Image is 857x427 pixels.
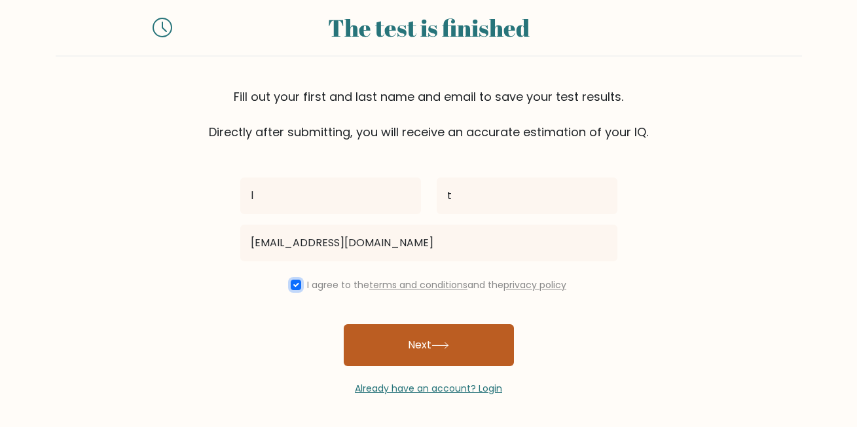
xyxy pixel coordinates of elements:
button: Next [344,324,514,366]
a: Already have an account? Login [355,382,502,395]
div: The test is finished [188,10,670,45]
label: I agree to the and the [307,278,566,291]
input: Email [240,225,617,261]
a: privacy policy [503,278,566,291]
a: terms and conditions [369,278,467,291]
div: Fill out your first and last name and email to save your test results. Directly after submitting,... [56,88,802,141]
input: Last name [437,177,617,214]
input: First name [240,177,421,214]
